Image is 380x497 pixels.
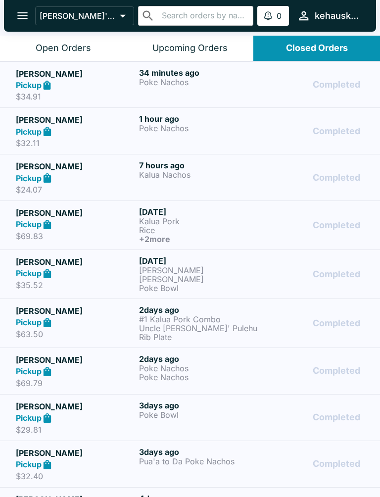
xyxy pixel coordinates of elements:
span: 2 days ago [139,354,179,364]
p: Rice [139,226,258,235]
p: Uncle [PERSON_NAME]' Pulehu Rib Plate [139,324,258,342]
strong: Pickup [16,80,42,90]
p: $63.50 [16,329,135,339]
p: [PERSON_NAME]'s Kitchen [40,11,116,21]
button: open drawer [10,3,35,28]
div: Closed Orders [286,43,348,54]
strong: Pickup [16,219,42,229]
strong: Pickup [16,459,42,469]
strong: Pickup [16,413,42,423]
h5: [PERSON_NAME] [16,207,135,219]
p: Poke Nachos [139,124,258,133]
span: 3 days ago [139,400,179,410]
h6: 34 minutes ago [139,68,258,78]
h6: 1 hour ago [139,114,258,124]
button: kehauskitchen [293,5,364,26]
p: $24.07 [16,185,135,195]
p: #1 Kalua Pork Combo [139,315,258,324]
p: $69.79 [16,378,135,388]
p: 0 [277,11,282,21]
p: $29.81 [16,425,135,435]
h5: [PERSON_NAME] [16,354,135,366]
p: $34.91 [16,92,135,101]
h5: [PERSON_NAME] [16,68,135,80]
p: Pua'a to Da Poke Nachos [139,457,258,466]
h5: [PERSON_NAME] [16,160,135,172]
strong: Pickup [16,127,42,137]
h6: + 2 more [139,235,258,244]
p: $32.11 [16,138,135,148]
p: Poke Nachos [139,78,258,87]
h6: [DATE] [139,256,258,266]
p: Poke Nachos [139,364,258,373]
strong: Pickup [16,268,42,278]
p: Poke Nachos [139,373,258,382]
h5: [PERSON_NAME] [16,447,135,459]
h6: 7 hours ago [139,160,258,170]
p: [PERSON_NAME] [PERSON_NAME] [139,266,258,284]
p: $35.52 [16,280,135,290]
span: 2 days ago [139,305,179,315]
p: $69.83 [16,231,135,241]
h5: [PERSON_NAME] [16,305,135,317]
p: Kalua Nachos [139,170,258,179]
h6: [DATE] [139,207,258,217]
input: Search orders by name or phone number [159,9,249,23]
p: Kalua Pork [139,217,258,226]
p: Poke Bowl [139,284,258,293]
div: Upcoming Orders [152,43,228,54]
div: kehauskitchen [315,10,360,22]
h5: [PERSON_NAME] [16,400,135,412]
h5: [PERSON_NAME] [16,256,135,268]
h5: [PERSON_NAME] [16,114,135,126]
span: 3 days ago [139,447,179,457]
p: $32.40 [16,471,135,481]
strong: Pickup [16,366,42,376]
button: [PERSON_NAME]'s Kitchen [35,6,134,25]
strong: Pickup [16,317,42,327]
strong: Pickup [16,173,42,183]
p: Poke Bowl [139,410,258,419]
div: Open Orders [36,43,91,54]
